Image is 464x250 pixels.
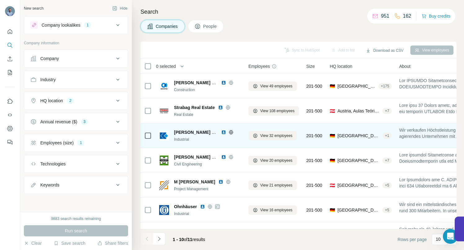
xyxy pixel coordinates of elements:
div: 9883 search results remaining [51,216,101,221]
button: View 20 employees [248,156,297,165]
span: [PERSON_NAME] GmbH & Co. KG [174,130,245,135]
button: View 49 employees [248,81,297,91]
span: View 16 employees [260,207,292,213]
div: Industrial [174,137,241,142]
div: + 7 [382,108,392,114]
span: 201-500 [306,108,322,114]
span: [PERSON_NAME] Kampfmittelbergung [174,80,254,85]
div: + 5 [382,207,392,213]
button: Dashboard [5,123,15,134]
span: 201-500 [306,157,322,164]
span: 🇩🇪 [330,83,335,89]
img: Avatar [5,6,15,16]
span: Rows per page [398,236,427,243]
span: [GEOGRAPHIC_DATA], [GEOGRAPHIC_DATA] [337,83,376,89]
img: Logo of MICKAN Generalbaugesellschaft Amberg mbH KG [159,156,169,165]
button: View 16 employees [248,205,297,215]
div: Annual revenue ($) [40,119,77,125]
span: View 108 employees [260,108,295,114]
div: 1 [77,140,84,146]
div: Company [40,55,59,62]
img: Logo of Kratzer GmbH & Co. KG [159,131,169,141]
img: LinkedIn logo [200,204,205,209]
div: New search [24,6,43,11]
img: LinkedIn logo [221,155,226,160]
span: 🇩🇪 [330,133,335,139]
div: 2 [67,98,74,103]
span: of [184,237,188,242]
div: + 7 [382,158,392,163]
div: Project Management [174,186,241,192]
div: Technologies [40,161,66,167]
span: Companies [156,23,178,29]
div: + 5 [382,182,392,188]
span: Ohnhäuser [174,204,197,210]
span: 🇦🇹 [330,108,335,114]
div: Real Estate [174,112,241,117]
img: Logo of M Wulz [159,180,169,190]
img: LinkedIn logo [213,229,218,234]
p: 951 [381,12,389,20]
div: Keywords [40,182,59,188]
button: Clear [24,240,42,246]
p: 10 [436,236,441,242]
div: + 175 [378,83,392,89]
div: 3 [81,119,88,125]
button: My lists [5,67,15,78]
button: Download as CSV [361,46,408,55]
button: Feedback [5,137,15,148]
button: View 21 employees [248,181,297,190]
div: Company lookalikes [42,22,80,28]
span: [GEOGRAPHIC_DATA], [GEOGRAPHIC_DATA] [337,133,380,139]
button: HQ location2 [24,93,128,108]
div: 1 [84,22,91,28]
img: LinkedIn logo [218,179,223,184]
span: HQ location [330,63,352,69]
span: View 21 employees [260,182,292,188]
span: Size [306,63,315,69]
button: Use Surfe on LinkedIn [5,96,15,107]
button: Employees (size)1 [24,135,128,150]
img: LinkedIn logo [221,130,226,135]
span: 11 [188,237,193,242]
span: 201-500 [306,182,322,188]
span: View 49 employees [260,83,292,89]
button: Hide [108,4,132,13]
button: Save search [54,240,85,246]
span: 201-500 [306,133,322,139]
p: 162 [403,12,411,20]
span: Austria, Aulas Teóricas 9 [337,108,380,114]
span: 1 - 10 [173,237,184,242]
h4: Search [141,7,457,16]
button: View 108 employees [248,106,299,116]
span: View 20 employees [260,158,292,163]
span: [PERSON_NAME] Generalbaugesellschaft [PERSON_NAME] mbH KG [174,155,317,160]
span: [GEOGRAPHIC_DATA], [GEOGRAPHIC_DATA] [337,182,380,188]
span: View 32 employees [260,133,292,138]
span: People [203,23,217,29]
span: [GEOGRAPHIC_DATA], [GEOGRAPHIC_DATA]|[GEOGRAPHIC_DATA]|[GEOGRAPHIC_DATA] [337,207,380,213]
button: Company lookalikes1 [24,18,128,33]
img: Logo of Strabag Real Estate [159,106,169,116]
img: LinkedIn logo [221,80,226,85]
span: 201-500 [306,83,322,89]
div: + 1 [382,133,392,138]
button: Buy credits [422,12,450,20]
span: 0 selected [156,63,176,69]
span: results [173,237,205,242]
button: Quick start [5,26,15,37]
span: About [399,63,411,69]
span: Strabag Real Estate [174,104,215,111]
div: Industry [40,77,56,83]
button: Industry [24,72,128,87]
iframe: Intercom live chat [443,229,458,244]
span: Employees [248,63,270,69]
button: Use Surfe API [5,109,15,121]
button: Navigate to next page [153,233,165,245]
button: Keywords [24,178,128,192]
span: 🇩🇪 [330,207,335,213]
button: Company [24,51,128,66]
button: Share filters [97,240,128,246]
img: LinkedIn logo [218,105,223,110]
button: Search [5,40,15,51]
